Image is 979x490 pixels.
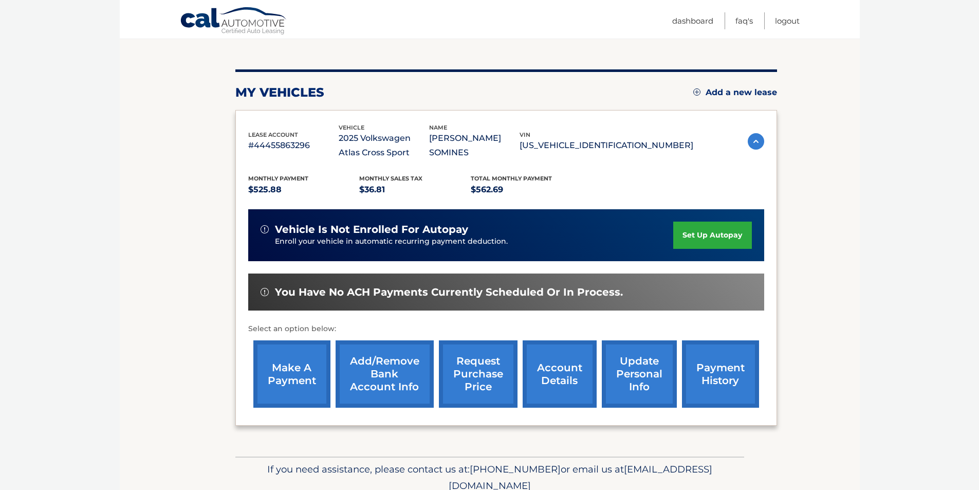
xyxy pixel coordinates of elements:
[429,131,520,160] p: [PERSON_NAME] SOMINES
[339,131,429,160] p: 2025 Volkswagen Atlas Cross Sport
[248,131,298,138] span: lease account
[235,85,324,100] h2: my vehicles
[248,138,339,153] p: #44455863296
[471,175,552,182] span: Total Monthly Payment
[520,131,530,138] span: vin
[602,340,677,408] a: update personal info
[248,183,360,197] p: $525.88
[470,463,561,475] span: [PHONE_NUMBER]
[275,223,468,236] span: vehicle is not enrolled for autopay
[359,183,471,197] p: $36.81
[359,175,422,182] span: Monthly sales Tax
[439,340,518,408] a: request purchase price
[429,124,447,131] span: name
[735,12,753,29] a: FAQ's
[248,323,764,335] p: Select an option below:
[523,340,597,408] a: account details
[672,12,713,29] a: Dashboard
[248,175,308,182] span: Monthly Payment
[748,133,764,150] img: accordion-active.svg
[275,236,674,247] p: Enroll your vehicle in automatic recurring payment deduction.
[336,340,434,408] a: Add/Remove bank account info
[180,7,288,37] a: Cal Automotive
[261,288,269,296] img: alert-white.svg
[339,124,364,131] span: vehicle
[261,225,269,233] img: alert-white.svg
[253,340,330,408] a: make a payment
[682,340,759,408] a: payment history
[775,12,800,29] a: Logout
[693,87,777,98] a: Add a new lease
[275,286,623,299] span: You have no ACH payments currently scheduled or in process.
[693,88,700,96] img: add.svg
[673,222,751,249] a: set up autopay
[520,138,693,153] p: [US_VEHICLE_IDENTIFICATION_NUMBER]
[471,183,582,197] p: $562.69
